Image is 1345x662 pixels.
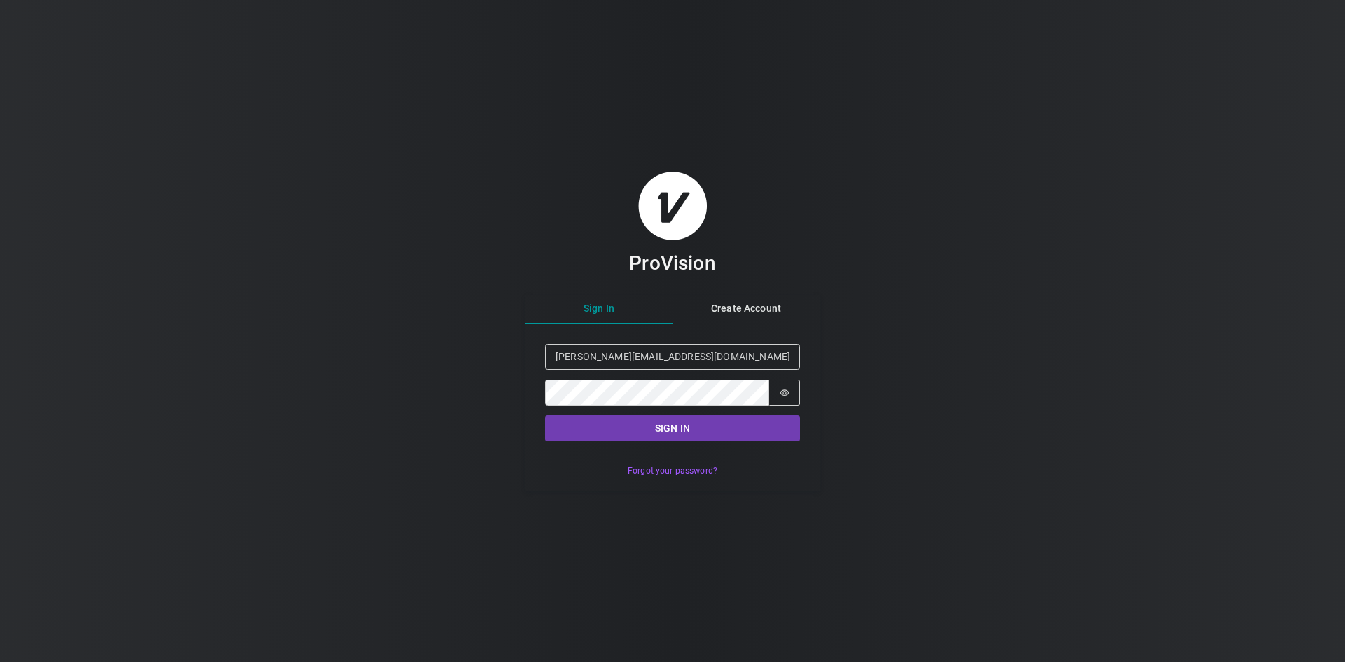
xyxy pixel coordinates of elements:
[769,380,800,406] button: Show password
[629,251,715,275] h3: ProVision
[525,294,672,324] button: Sign In
[545,415,800,441] button: Sign in
[545,344,800,370] input: Email
[672,294,820,324] button: Create Account
[620,461,724,481] button: Forgot your password?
